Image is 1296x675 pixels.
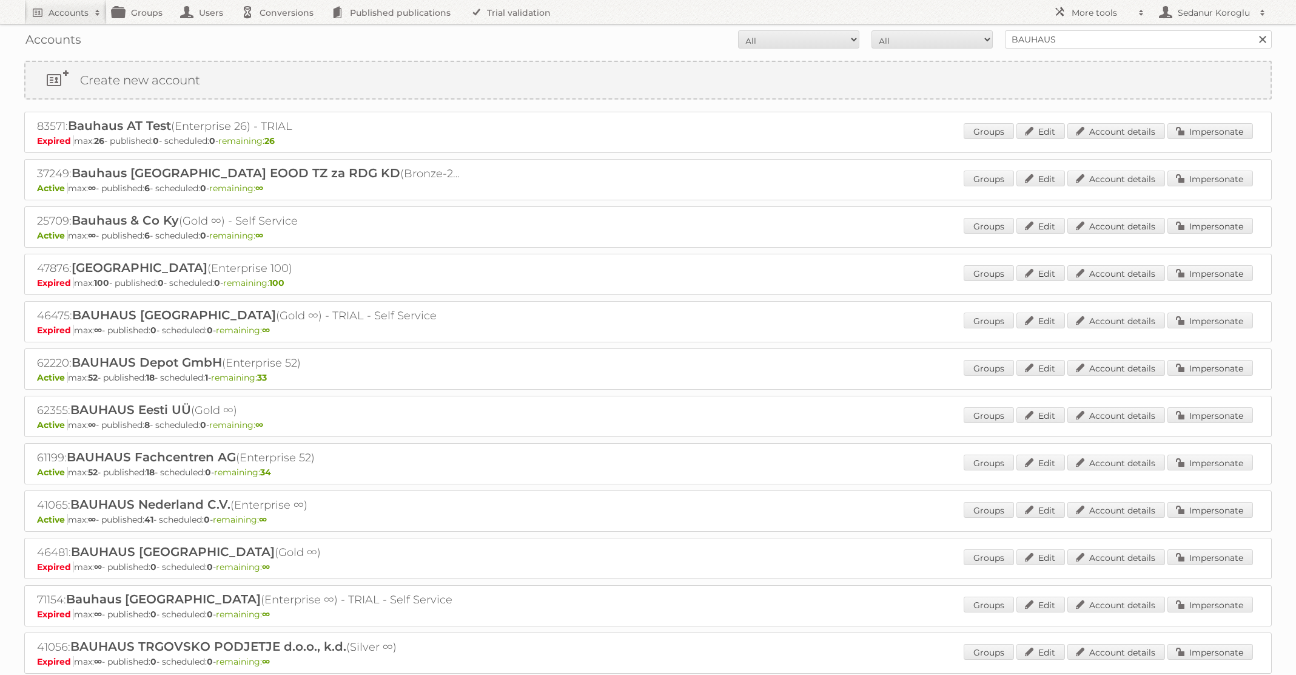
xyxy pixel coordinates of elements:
span: BAUHAUS TRGOVSKO PODJETJE d.o.o., k.d. [70,639,346,654]
a: Edit [1016,549,1065,565]
span: remaining: [218,135,275,146]
a: Account details [1067,407,1165,423]
a: Impersonate [1167,549,1253,565]
span: Active [37,230,68,241]
strong: 6 [144,183,150,194]
strong: 0 [150,325,156,336]
span: Bauhaus [GEOGRAPHIC_DATA] EOOD TZ za RDG KD [72,166,400,180]
strong: ∞ [94,325,102,336]
strong: 18 [146,467,155,478]
h2: Sedanur Koroglu [1175,7,1254,19]
a: Groups [964,502,1014,518]
strong: ∞ [262,609,270,620]
strong: 0 [150,609,156,620]
p: max: - published: - scheduled: - [37,419,1259,430]
a: Edit [1016,502,1065,518]
a: Create new account [25,62,1271,98]
strong: 52 [88,467,98,478]
strong: 0 [207,656,213,667]
span: remaining: [223,277,284,288]
span: remaining: [214,467,271,478]
p: max: - published: - scheduled: - [37,183,1259,194]
a: Account details [1067,313,1165,328]
h2: 83571: (Enterprise 26) - TRIAL [37,118,462,134]
a: Groups [964,407,1014,423]
strong: ∞ [255,419,263,430]
strong: 0 [205,467,211,478]
span: BAUHAUS Fachcentren AG [67,450,236,464]
a: Edit [1016,265,1065,281]
span: remaining: [209,419,263,430]
h2: 62355: (Gold ∞) [37,402,462,418]
span: BAUHAUS Depot GmbH [72,355,222,370]
strong: ∞ [259,514,267,525]
strong: ∞ [255,183,263,194]
a: Edit [1016,407,1065,423]
strong: 0 [204,514,210,525]
strong: 0 [209,135,215,146]
h2: Accounts [49,7,89,19]
a: Impersonate [1167,644,1253,660]
strong: ∞ [94,609,102,620]
strong: ∞ [94,656,102,667]
span: remaining: [216,609,270,620]
a: Impersonate [1167,407,1253,423]
span: remaining: [213,514,267,525]
h2: 46475: (Gold ∞) - TRIAL - Self Service [37,308,462,324]
span: remaining: [209,183,263,194]
h2: 62220: (Enterprise 52) [37,355,462,371]
strong: ∞ [262,325,270,336]
span: Expired [37,561,74,572]
a: Edit [1016,218,1065,234]
h2: 41065: (Enterprise ∞) [37,497,462,513]
h2: 71154: (Enterprise ∞) - TRIAL - Self Service [37,592,462,608]
strong: 41 [144,514,153,525]
strong: 0 [150,561,156,572]
span: remaining: [209,230,263,241]
h2: 41056: (Silver ∞) [37,639,462,655]
a: Impersonate [1167,360,1253,376]
h2: 25709: (Gold ∞) - Self Service [37,213,462,229]
span: Expired [37,135,74,146]
h2: 61199: (Enterprise 52) [37,450,462,466]
strong: 0 [153,135,159,146]
span: remaining: [216,656,270,667]
strong: ∞ [88,514,96,525]
a: Impersonate [1167,265,1253,281]
a: Groups [964,313,1014,328]
a: Account details [1067,123,1165,139]
strong: 34 [260,467,271,478]
p: max: - published: - scheduled: - [37,514,1259,525]
a: Edit [1016,644,1065,660]
h2: 46481: (Gold ∞) [37,544,462,560]
strong: ∞ [88,230,96,241]
span: BAUHAUS Nederland C.V. [70,497,230,512]
a: Impersonate [1167,502,1253,518]
strong: 18 [146,372,155,383]
a: Account details [1067,455,1165,470]
a: Groups [964,265,1014,281]
span: Active [37,372,68,383]
span: Bauhaus [GEOGRAPHIC_DATA] [66,592,261,606]
a: Groups [964,171,1014,186]
span: Active [37,467,68,478]
p: max: - published: - scheduled: - [37,467,1259,478]
strong: ∞ [262,656,270,667]
span: remaining: [216,561,270,572]
strong: 0 [200,419,206,430]
a: Account details [1067,644,1165,660]
strong: 0 [200,183,206,194]
p: max: - published: - scheduled: - [37,230,1259,241]
p: max: - published: - scheduled: - [37,325,1259,336]
span: BAUHAUS [GEOGRAPHIC_DATA] [72,308,276,322]
a: Groups [964,123,1014,139]
span: Active [37,514,68,525]
strong: 52 [88,372,98,383]
p: max: - published: - scheduled: - [37,135,1259,146]
strong: 0 [200,230,206,241]
strong: 0 [207,561,213,572]
span: Active [37,183,68,194]
strong: 1 [205,372,208,383]
strong: 26 [94,135,104,146]
strong: 100 [94,277,109,288]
